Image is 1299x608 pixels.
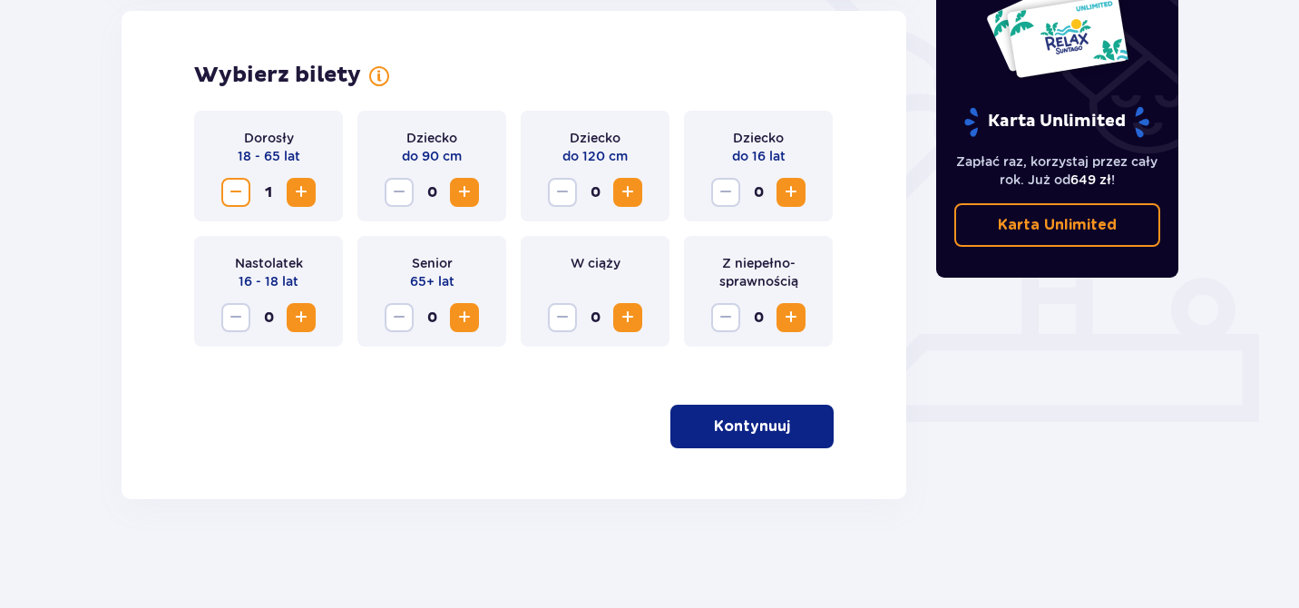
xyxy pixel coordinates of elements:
p: Dziecko [733,129,784,147]
button: Kontynuuj [670,405,834,448]
p: Senior [412,254,453,272]
p: do 120 cm [562,147,628,165]
button: Zwiększ [776,178,806,207]
h2: Wybierz bilety [194,62,361,89]
p: W ciąży [571,254,620,272]
p: Karta Unlimited [998,215,1117,235]
button: Zwiększ [776,303,806,332]
button: Zmniejsz [711,178,740,207]
p: Nastolatek [235,254,303,272]
p: Dorosły [244,129,294,147]
p: Kontynuuj [714,417,790,436]
button: Zwiększ [613,178,642,207]
p: 16 - 18 lat [239,272,298,290]
button: Zmniejsz [385,178,414,207]
span: 0 [744,303,773,332]
p: Zapłać raz, korzystaj przez cały rok. Już od ! [954,152,1161,189]
button: Zwiększ [450,303,479,332]
p: Dziecko [570,129,620,147]
button: Zwiększ [287,178,316,207]
button: Zwiększ [287,303,316,332]
button: Zmniejsz [711,303,740,332]
p: 65+ lat [410,272,454,290]
span: 0 [417,303,446,332]
p: Karta Unlimited [962,106,1151,138]
span: 1 [254,178,283,207]
button: Zmniejsz [385,303,414,332]
button: Zmniejsz [221,178,250,207]
button: Zwiększ [450,178,479,207]
p: Dziecko [406,129,457,147]
p: 18 - 65 lat [238,147,300,165]
span: 649 zł [1070,172,1111,187]
span: 0 [581,178,610,207]
button: Zmniejsz [221,303,250,332]
span: 0 [254,303,283,332]
span: 0 [417,178,446,207]
button: Zwiększ [613,303,642,332]
p: Z niepełno­sprawnością [698,254,818,290]
p: do 90 cm [402,147,462,165]
span: 0 [581,303,610,332]
button: Zmniejsz [548,303,577,332]
button: Zmniejsz [548,178,577,207]
a: Karta Unlimited [954,203,1161,247]
p: do 16 lat [732,147,786,165]
span: 0 [744,178,773,207]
